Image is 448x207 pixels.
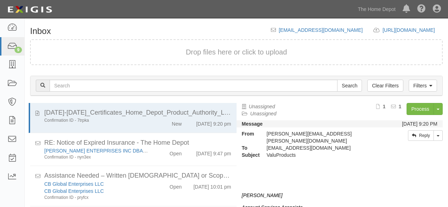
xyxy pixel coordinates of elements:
div: New [172,117,182,127]
div: RE: Notice of Expired Insurance - The Home Depot [44,138,231,148]
strong: Subject [237,151,261,159]
a: Process [407,103,434,115]
div: [DATE] 9:47 pm [196,147,231,157]
a: Reply [408,130,434,141]
div: [DATE] 9:20 PM [402,120,437,127]
div: Confirmation ID - nyn3ex [44,154,149,160]
a: [EMAIL_ADDRESS][DOMAIN_NAME] [279,27,363,33]
div: inbox@thdmerchandising.complianz.com [261,144,386,151]
a: [URL][DOMAIN_NAME] [382,27,443,33]
div: Open [170,147,182,157]
input: Search [337,80,362,92]
a: CB Global Enterprises LLC [44,188,104,194]
a: [PERSON_NAME] ENTERPRISES INC DBA: AMERICAN CLEANING TECHNOLOGIES [44,148,239,154]
h1: Inbox [30,27,51,36]
div: Assistance Needed – Written Contract or Scope of Work for COI (Home Depot Onboarding) [44,171,231,180]
div: Confirmation ID - pryfcx [44,195,149,201]
i: [PERSON_NAME] [242,192,283,198]
div: [DATE] 9:20 pm [196,117,231,127]
a: Clear Filters [367,80,403,92]
input: Search [50,80,338,92]
b: 1 [383,104,386,109]
button: Drop files here or click to upload [186,47,287,57]
div: 2025-2026_Certificates_Home_Depot_Product_Authority_LLC-ValuProducts.pdf [44,108,231,117]
a: Unassigned [250,111,277,116]
div: Confirmation ID - 7trpka [44,117,149,123]
div: [PERSON_NAME][EMAIL_ADDRESS][PERSON_NAME][DOMAIN_NAME] [261,130,386,144]
b: 1 [399,104,402,109]
a: The Home Depot [354,2,399,16]
div: Open [170,180,182,190]
a: CB Global Enterprises LLC [44,181,104,187]
div: 9 [15,47,22,53]
i: Help Center - Complianz [417,5,426,13]
a: Filters [409,80,437,92]
img: logo-5460c22ac91f19d4615b14bd174203de0afe785f0fc80cf4dbbc73dc1793850b.png [5,3,54,16]
strong: From [237,130,261,137]
strong: To [237,144,261,151]
strong: Message [242,121,263,127]
a: Unassigned [249,104,275,109]
div: ValuProducts [261,151,386,159]
div: [DATE] 10:01 pm [193,180,231,190]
